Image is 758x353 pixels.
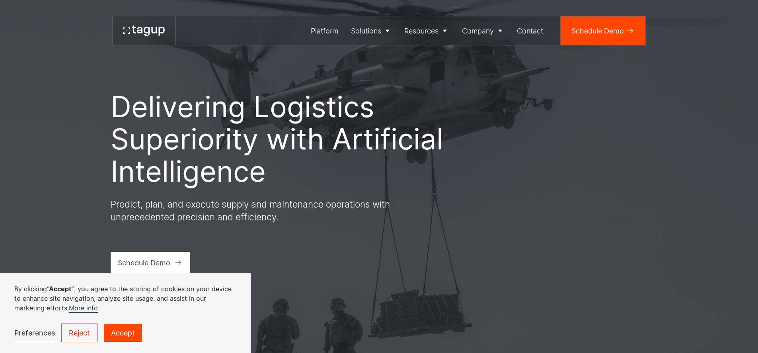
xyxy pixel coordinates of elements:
[111,252,190,273] a: Schedule Demo
[111,90,445,187] h1: Delivering Logistics Superiority with Artificial Intelligence
[311,25,338,36] div: Platform
[398,16,456,45] a: Resources
[111,198,397,223] p: Predict, plan, and execute supply and maintenance operations with unprecedented precision and eff...
[561,16,645,45] a: Schedule Demo
[104,324,142,342] a: Accept
[345,16,398,45] a: Solutions
[47,285,74,293] strong: “Accept”
[61,324,97,342] a: Reject
[118,257,170,268] div: Schedule Demo
[462,25,494,36] div: Company
[351,25,381,36] div: Solutions
[517,25,543,36] div: Contact
[305,16,345,45] a: Platform
[14,324,55,342] a: Preferences
[571,25,624,36] div: Schedule Demo
[14,284,236,313] p: By clicking , you agree to the storing of cookies on your device to enhance site navigation, anal...
[69,304,98,313] a: More info
[511,16,550,45] a: Contact
[404,25,438,36] div: Resources
[456,16,511,45] a: Company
